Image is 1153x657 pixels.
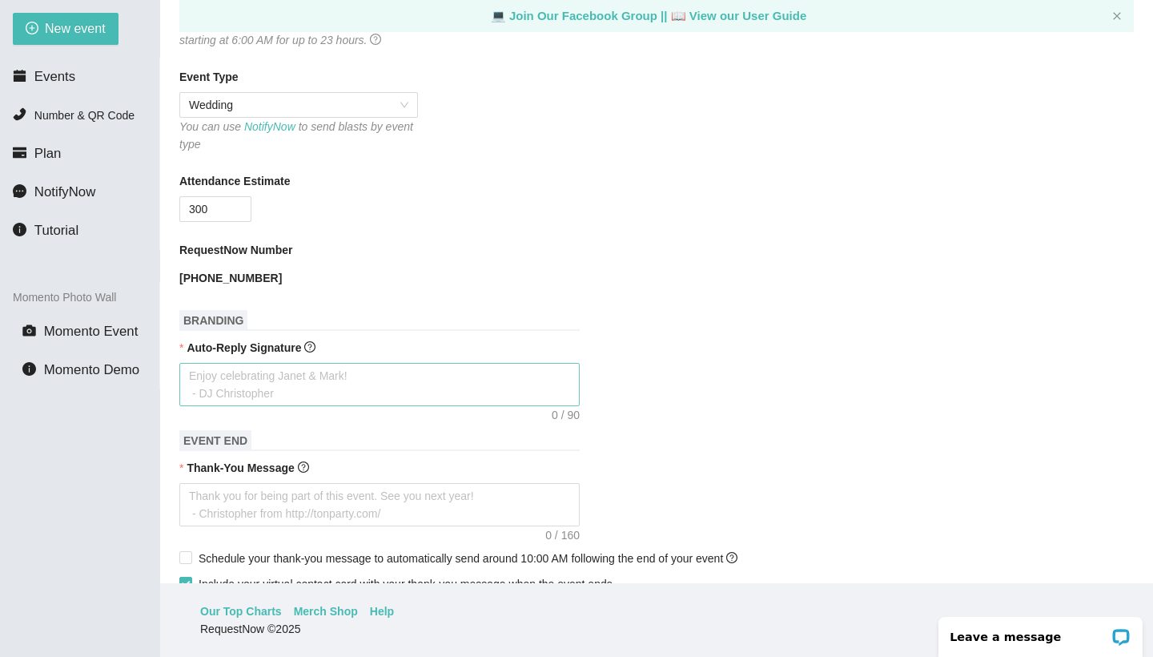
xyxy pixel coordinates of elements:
[13,184,26,198] span: message
[34,146,62,161] span: Plan
[13,223,26,236] span: info-circle
[671,9,686,22] span: laptop
[34,184,95,200] span: NotifyNow
[491,9,671,22] a: laptop Join Our Facebook Group ||
[304,341,315,353] span: question-circle
[187,462,294,474] b: Thank-You Message
[370,603,394,620] a: Help
[671,9,807,22] a: laptop View our User Guide
[179,172,290,190] b: Attendance Estimate
[189,93,408,117] span: Wedding
[22,362,36,376] span: info-circle
[179,430,251,451] span: EVENT END
[13,13,119,45] button: plus-circleNew event
[13,69,26,83] span: calendar
[179,241,293,259] b: RequestNow Number
[294,603,358,620] a: Merch Shop
[13,146,26,159] span: credit-card
[200,603,282,620] a: Our Top Charts
[179,68,239,86] b: Event Type
[200,620,1109,638] div: RequestNow © 2025
[179,272,282,284] b: [PHONE_NUMBER]
[1112,11,1122,22] button: close
[179,118,418,153] div: You can use to send blasts by event type
[34,223,78,238] span: Tutorial
[928,607,1153,657] iframe: LiveChat chat widget
[1112,11,1122,21] span: close
[44,362,139,377] span: Momento Demo
[179,310,247,331] span: BRANDING
[726,552,737,563] span: question-circle
[199,578,613,590] span: Include your virtual contact card with your thank-you message when the event ends
[13,107,26,121] span: phone
[298,462,309,473] span: question-circle
[187,341,301,354] b: Auto-Reply Signature
[179,16,418,46] i: Your event will accept text messages on this date starting at 6:00 AM for up to 23 hours.
[22,324,36,337] span: camera
[26,22,38,37] span: plus-circle
[34,109,135,122] span: Number & QR Code
[45,18,106,38] span: New event
[199,552,737,565] span: Schedule your thank-you message to automatically send around 10:00 AM following the end of your e...
[491,9,506,22] span: laptop
[244,120,295,133] a: NotifyNow
[44,324,139,339] span: Momento Event
[370,34,381,45] span: question-circle
[34,69,75,84] span: Events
